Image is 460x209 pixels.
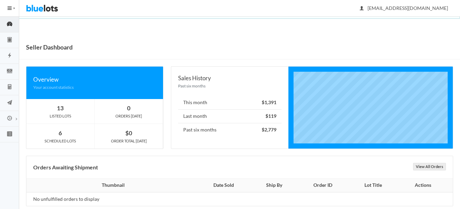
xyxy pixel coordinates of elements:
[33,164,98,170] b: Orders Awaiting Shipment
[178,83,282,89] div: Past six months
[26,113,94,119] div: LISTED LOTS
[95,138,163,144] div: ORDER TOTAL [DATE]
[360,5,448,11] span: [EMAIL_ADDRESS][DOMAIN_NAME]
[262,99,276,105] strong: $1,391
[196,179,251,192] th: Date Sold
[178,96,282,110] li: This month
[125,129,132,137] strong: $0
[178,73,282,83] div: Sales History
[26,138,94,144] div: SCHEDULED LOTS
[33,84,156,90] div: Your account statistics
[265,113,276,119] strong: $119
[178,123,282,137] li: Past six months
[127,104,130,112] strong: 0
[398,179,453,192] th: Actions
[59,129,62,137] strong: 6
[95,113,163,119] div: ORDERS [DATE]
[262,127,276,133] strong: $2,779
[26,192,196,206] td: No unfulfilled orders to display
[251,179,297,192] th: Ship By
[178,109,282,123] li: Last month
[57,104,64,112] strong: 13
[26,179,196,192] th: Thumbnail
[26,42,73,52] h1: Seller Dashboard
[349,179,397,192] th: Lot Title
[413,163,446,170] a: View All Orders
[297,179,349,192] th: Order ID
[33,75,156,84] div: Overview
[358,5,365,12] ion-icon: person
